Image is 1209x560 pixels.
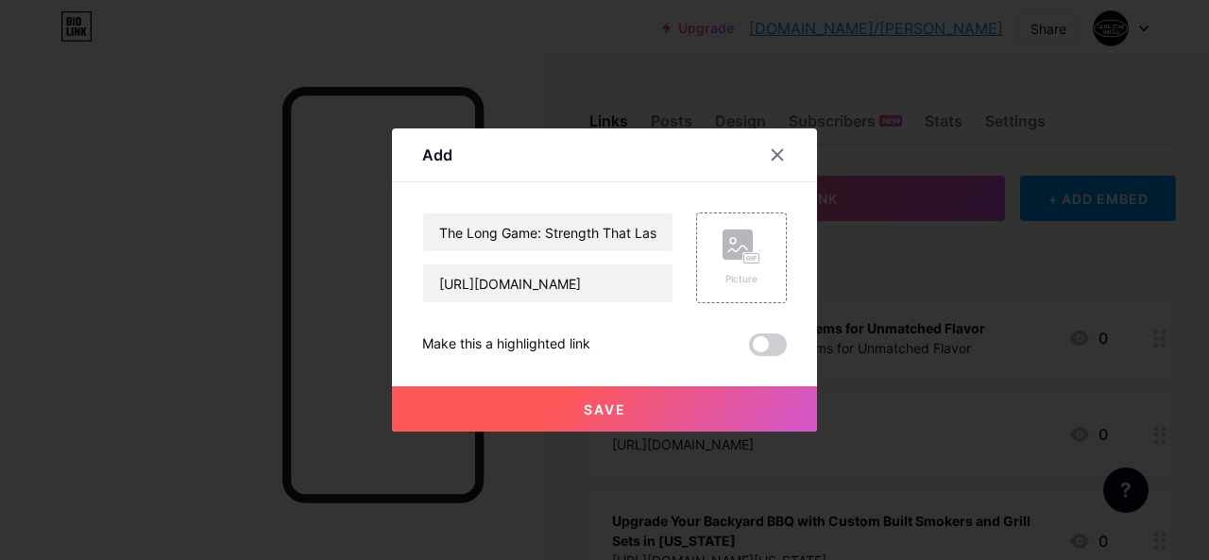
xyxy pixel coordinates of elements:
div: Add [422,144,452,166]
button: Save [392,386,817,432]
div: Picture [723,272,760,286]
div: Make this a highlighted link [422,333,590,356]
input: URL [423,264,673,302]
span: Save [584,401,626,417]
input: Title [423,213,673,251]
